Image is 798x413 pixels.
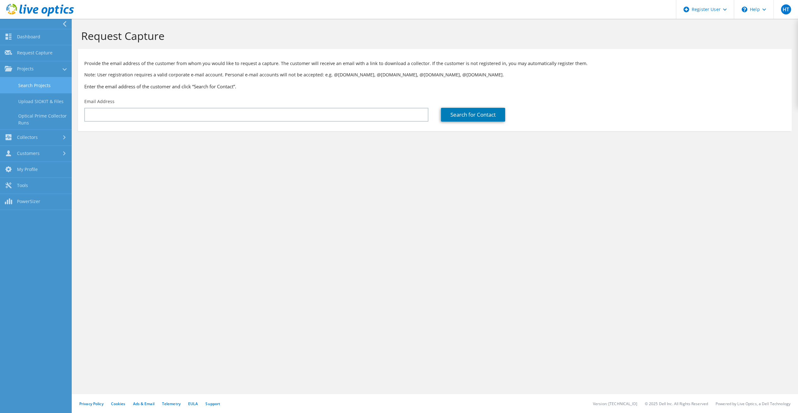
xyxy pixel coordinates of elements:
p: Note: User registration requires a valid corporate e-mail account. Personal e-mail accounts will ... [84,71,785,78]
a: EULA [188,401,198,406]
a: Telemetry [162,401,181,406]
p: Provide the email address of the customer from whom you would like to request a capture. The cust... [84,60,785,67]
li: © 2025 Dell Inc. All Rights Reserved [645,401,708,406]
li: Powered by Live Optics, a Dell Technology [716,401,790,406]
label: Email Address [84,98,114,105]
h1: Request Capture [81,29,785,42]
a: Privacy Policy [79,401,103,406]
a: Cookies [111,401,126,406]
h3: Enter the email address of the customer and click “Search for Contact”. [84,83,785,90]
a: Search for Contact [441,108,505,122]
svg: \n [742,7,747,12]
span: HT [781,4,791,14]
li: Version: [TECHNICAL_ID] [593,401,637,406]
a: Support [205,401,220,406]
a: Ads & Email [133,401,154,406]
